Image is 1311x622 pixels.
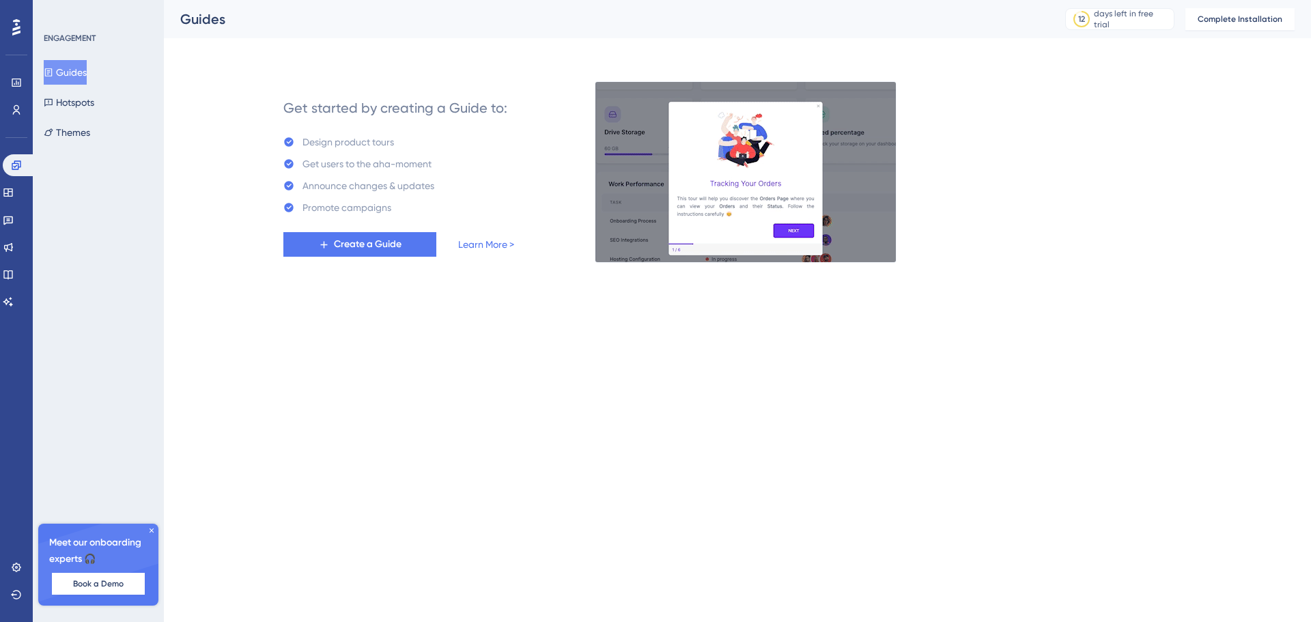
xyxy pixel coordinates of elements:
[334,236,401,253] span: Create a Guide
[49,535,147,567] span: Meet our onboarding experts 🎧
[1185,8,1295,30] button: Complete Installation
[595,81,897,263] img: 21a29cd0e06a8f1d91b8bced9f6e1c06.gif
[1198,14,1282,25] span: Complete Installation
[302,134,394,150] div: Design product tours
[44,33,96,44] div: ENGAGEMENT
[52,573,145,595] button: Book a Demo
[1094,8,1170,30] div: days left in free trial
[44,90,94,115] button: Hotspots
[180,10,1031,29] div: Guides
[44,60,87,85] button: Guides
[283,232,436,257] button: Create a Guide
[302,178,434,194] div: Announce changes & updates
[283,98,507,117] div: Get started by creating a Guide to:
[1078,14,1085,25] div: 12
[73,578,124,589] span: Book a Demo
[44,120,90,145] button: Themes
[458,236,514,253] a: Learn More >
[302,156,432,172] div: Get users to the aha-moment
[302,199,391,216] div: Promote campaigns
